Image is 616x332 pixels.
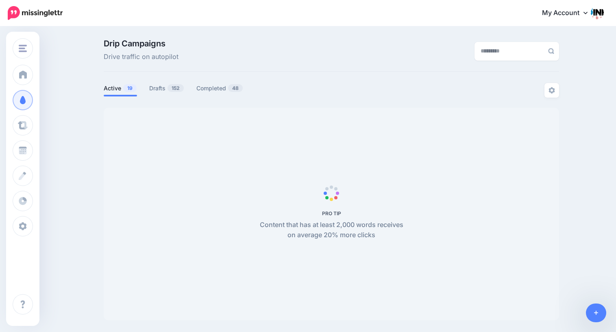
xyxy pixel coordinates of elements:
[534,3,604,23] a: My Account
[196,83,243,93] a: Completed48
[19,45,27,52] img: menu.png
[123,84,137,92] span: 19
[549,87,555,94] img: settings-grey.png
[168,84,184,92] span: 152
[255,210,408,216] h5: PRO TIP
[255,220,408,241] p: Content that has at least 2,000 words receives on average 20% more clicks
[104,83,137,93] a: Active19
[8,6,63,20] img: Missinglettr
[104,39,178,48] span: Drip Campaigns
[228,84,243,92] span: 48
[104,52,178,62] span: Drive traffic on autopilot
[548,48,554,54] img: search-grey-6.png
[149,83,184,93] a: Drafts152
